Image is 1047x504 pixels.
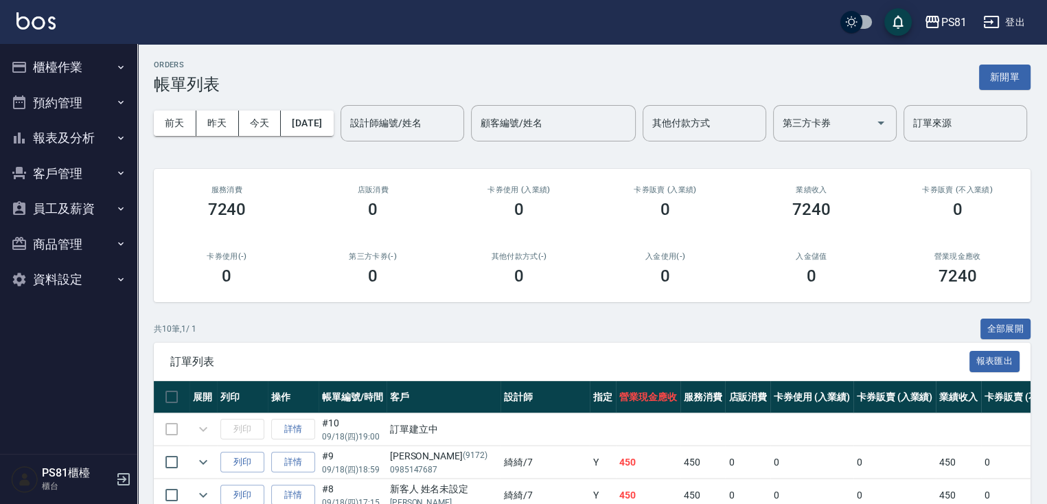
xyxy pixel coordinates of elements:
[770,381,853,413] th: 卡券使用 (入業績)
[170,185,284,194] h3: 服務消費
[268,381,319,413] th: 操作
[770,446,853,479] td: 0
[387,381,501,413] th: 客戶
[969,351,1020,372] button: 報表匯出
[390,463,497,476] p: 0985147687
[501,446,590,479] td: 綺綺 /7
[936,381,981,413] th: 業績收入
[322,431,383,443] p: 09/18 (四) 19:00
[501,381,590,413] th: 設計師
[608,252,722,261] h2: 入金使用(-)
[319,446,387,479] td: #9
[884,8,912,36] button: save
[979,65,1031,90] button: 新開單
[755,185,868,194] h2: 業績收入
[5,49,132,85] button: 櫃檯作業
[281,111,333,136] button: [DATE]
[969,354,1020,367] a: 報表匯出
[755,252,868,261] h2: 入金儲值
[853,381,936,413] th: 卡券販賣 (入業績)
[154,60,220,69] h2: ORDERS
[853,446,936,479] td: 0
[980,319,1031,340] button: 全部展開
[170,252,284,261] h2: 卡券使用(-)
[590,381,616,413] th: 指定
[463,449,487,463] p: (9172)
[680,446,726,479] td: 450
[953,200,963,219] h3: 0
[939,266,977,286] h3: 7240
[660,266,670,286] h3: 0
[217,381,268,413] th: 列印
[901,252,1014,261] h2: 營業現金應收
[208,200,246,219] h3: 7240
[680,381,726,413] th: 服務消費
[5,191,132,227] button: 員工及薪資
[193,452,214,472] button: expand row
[5,227,132,262] button: 商品管理
[463,252,576,261] h2: 其他付款方式(-)
[807,266,816,286] h3: 0
[220,452,264,473] button: 列印
[189,381,217,413] th: 展開
[368,200,378,219] h3: 0
[319,381,387,413] th: 帳單編號/時間
[978,10,1031,35] button: 登出
[154,111,196,136] button: 前天
[514,266,524,286] h3: 0
[5,262,132,297] button: 資料設定
[16,12,56,30] img: Logo
[901,185,1014,194] h2: 卡券販賣 (不入業績)
[271,452,315,473] a: 詳情
[514,200,524,219] h3: 0
[919,8,972,36] button: PS81
[5,156,132,192] button: 客戶管理
[616,446,680,479] td: 450
[463,185,576,194] h2: 卡券使用 (入業績)
[390,482,497,496] div: 新客人 姓名未設定
[222,266,231,286] h3: 0
[725,381,770,413] th: 店販消費
[368,266,378,286] h3: 0
[317,252,430,261] h2: 第三方卡券(-)
[42,480,112,492] p: 櫃台
[196,111,239,136] button: 昨天
[608,185,722,194] h2: 卡券販賣 (入業績)
[322,463,383,476] p: 09/18 (四) 18:59
[936,446,981,479] td: 450
[870,112,892,134] button: Open
[154,323,196,335] p: 共 10 筆, 1 / 1
[154,75,220,94] h3: 帳單列表
[319,413,387,446] td: #10
[170,355,969,369] span: 訂單列表
[5,120,132,156] button: 報表及分析
[590,446,616,479] td: Y
[5,85,132,121] button: 預約管理
[390,449,497,463] div: [PERSON_NAME]
[660,200,670,219] h3: 0
[941,14,967,31] div: PS81
[11,466,38,493] img: Person
[42,466,112,480] h5: PS81櫃檯
[979,70,1031,83] a: 新開單
[616,381,680,413] th: 營業現金應收
[317,185,430,194] h2: 店販消費
[239,111,281,136] button: 今天
[725,446,770,479] td: 0
[792,200,831,219] h3: 7240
